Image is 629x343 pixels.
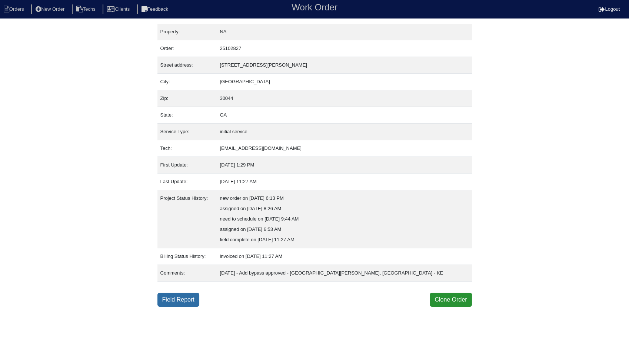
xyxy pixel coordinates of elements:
td: initial service [217,124,472,140]
td: 25102827 [217,40,472,57]
li: Techs [72,4,101,14]
div: new order on [DATE] 6:13 PM [220,193,469,204]
td: [EMAIL_ADDRESS][DOMAIN_NAME] [217,140,472,157]
td: Service Type: [157,124,217,140]
td: Comments: [157,265,217,282]
td: [DATE] 11:27 AM [217,174,472,190]
a: Field Report [157,293,199,307]
a: Logout [599,6,620,12]
td: Tech: [157,140,217,157]
div: assigned on [DATE] 8:26 AM [220,204,469,214]
td: 30044 [217,90,472,107]
a: Techs [72,6,101,12]
td: Project Status History: [157,190,217,248]
a: Clients [103,6,136,12]
td: City: [157,74,217,90]
li: Clients [103,4,136,14]
td: [STREET_ADDRESS][PERSON_NAME] [217,57,472,74]
td: [GEOGRAPHIC_DATA] [217,74,472,90]
td: Property: [157,24,217,40]
td: Order: [157,40,217,57]
td: Billing Status History: [157,248,217,265]
div: invoiced on [DATE] 11:27 AM [220,251,469,262]
div: field complete on [DATE] 11:27 AM [220,235,469,245]
li: New Order [31,4,70,14]
td: [DATE] 1:29 PM [217,157,472,174]
td: Zip: [157,90,217,107]
td: NA [217,24,472,40]
td: GA [217,107,472,124]
td: State: [157,107,217,124]
td: [DATE] - Add bypass approved - [GEOGRAPHIC_DATA][PERSON_NAME], [GEOGRAPHIC_DATA] - KE [217,265,472,282]
li: Feedback [137,4,174,14]
button: Clone Order [430,293,472,307]
div: need to schedule on [DATE] 9:44 AM [220,214,469,224]
td: Street address: [157,57,217,74]
div: assigned on [DATE] 6:53 AM [220,224,469,235]
a: New Order [31,6,70,12]
td: Last Update: [157,174,217,190]
td: First Update: [157,157,217,174]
